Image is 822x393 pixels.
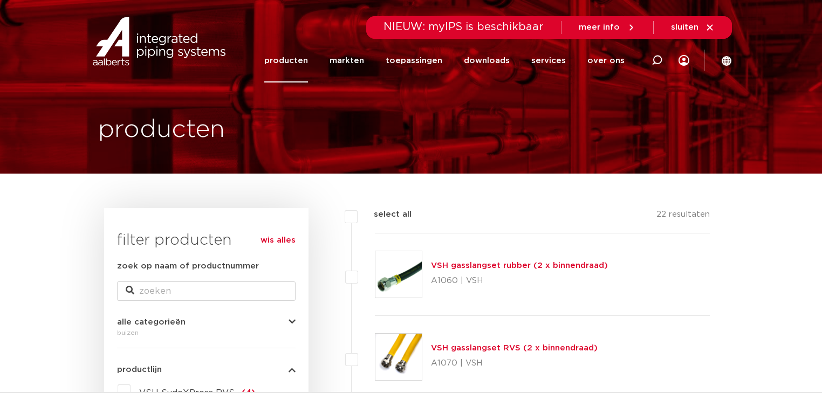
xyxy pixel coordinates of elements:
a: VSH gasslangset rubber (2 x binnendraad) [431,261,608,270]
span: sluiten [671,23,698,31]
span: meer info [579,23,620,31]
p: 22 resultaten [656,208,710,225]
div: buizen [117,326,296,339]
a: services [531,39,566,82]
img: Thumbnail for VSH gasslangset RVS (2 x binnendraad) [375,334,422,380]
a: sluiten [671,23,715,32]
span: productlijn [117,366,162,374]
a: markten [330,39,364,82]
span: alle categorieën [117,318,186,326]
p: A1070 | VSH [431,355,598,372]
label: zoek op naam of productnummer [117,260,259,273]
button: alle categorieën [117,318,296,326]
a: over ons [587,39,625,82]
span: NIEUW: myIPS is beschikbaar [383,22,544,32]
nav: Menu [264,39,625,82]
a: producten [264,39,308,82]
div: my IPS [679,39,689,82]
a: downloads [464,39,510,82]
button: productlijn [117,366,296,374]
img: Thumbnail for VSH gasslangset rubber (2 x binnendraad) [375,251,422,298]
a: VSH gasslangset RVS (2 x binnendraad) [431,344,598,352]
a: toepassingen [386,39,442,82]
input: zoeken [117,281,296,301]
a: wis alles [261,234,296,247]
h1: producten [98,113,225,147]
h3: filter producten [117,230,296,251]
a: meer info [579,23,636,32]
label: select all [358,208,412,221]
p: A1060 | VSH [431,272,608,289]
